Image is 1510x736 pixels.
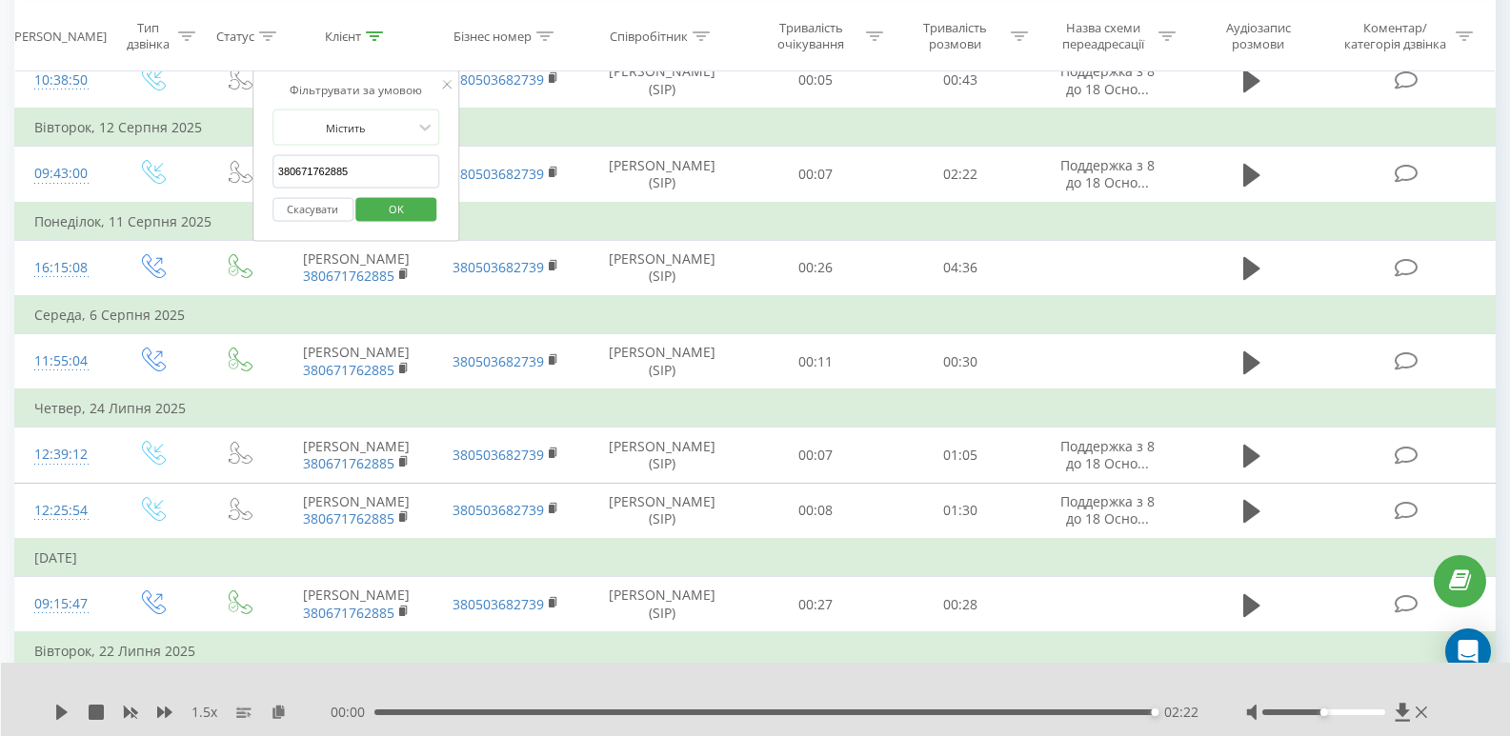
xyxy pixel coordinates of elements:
[34,62,89,99] div: 10:38:50
[34,343,89,380] div: 11:55:04
[15,389,1496,428] td: Четвер, 24 Липня 2025
[356,197,437,221] button: OK
[743,334,888,390] td: 00:11
[34,586,89,623] div: 09:15:47
[216,28,254,44] div: Статус
[281,577,432,633] td: [PERSON_NAME]
[303,509,394,527] a: 380671762885
[370,193,423,223] span: OK
[1060,437,1155,472] span: Поддержка з 8 до 18 Осно...
[453,352,544,370] a: 380503682739
[303,604,394,622] a: 380671762885
[453,70,544,89] a: 380503682739
[272,197,353,221] button: Скасувати
[303,454,394,472] a: 380671762885
[581,147,743,203] td: [PERSON_NAME] (SIP)
[888,577,1033,633] td: 00:28
[905,20,1006,52] div: Тривалість розмови
[453,595,544,613] a: 380503682739
[34,249,89,287] div: 16:15:08
[34,492,89,529] div: 12:25:54
[303,267,394,285] a: 380671762885
[281,240,432,296] td: [PERSON_NAME]
[888,52,1033,109] td: 00:43
[453,165,544,183] a: 380503682739
[1164,703,1198,722] span: 02:22
[743,52,888,109] td: 00:05
[303,361,394,379] a: 380671762885
[124,20,172,52] div: Тип дзвінка
[581,577,743,633] td: [PERSON_NAME] (SIP)
[581,483,743,539] td: [PERSON_NAME] (SIP)
[1339,20,1451,52] div: Коментар/категорія дзвінка
[1060,492,1155,527] span: Поддержка з 8 до 18 Осно...
[453,446,544,464] a: 380503682739
[743,577,888,633] td: 00:27
[888,428,1033,483] td: 01:05
[1199,20,1317,52] div: Аудіозапис розмови
[15,109,1496,147] td: Вівторок, 12 Серпня 2025
[281,334,432,390] td: [PERSON_NAME]
[10,28,107,44] div: [PERSON_NAME]
[581,52,743,109] td: [PERSON_NAME] (SIP)
[272,155,440,189] input: Введіть значення
[1060,62,1155,97] span: Поддержка з 8 до 18 Осно...
[453,501,544,519] a: 380503682739
[581,334,743,390] td: [PERSON_NAME] (SIP)
[34,155,89,192] div: 09:43:00
[191,703,217,722] span: 1.5 x
[331,703,374,722] span: 00:00
[743,240,888,296] td: 00:26
[15,296,1496,334] td: Середа, 6 Серпня 2025
[453,258,544,276] a: 380503682739
[743,147,888,203] td: 00:07
[610,28,688,44] div: Співробітник
[15,203,1496,241] td: Понеділок, 11 Серпня 2025
[760,20,861,52] div: Тривалість очікування
[1445,628,1491,674] div: Open Intercom Messenger
[281,428,432,483] td: [PERSON_NAME]
[272,81,440,100] div: Фільтрувати за умовою
[888,240,1033,296] td: 04:36
[1319,708,1327,716] div: Accessibility label
[15,632,1496,670] td: Вівторок, 22 Липня 2025
[743,483,888,539] td: 00:08
[1151,708,1158,716] div: Accessibility label
[281,483,432,539] td: [PERSON_NAME]
[888,483,1033,539] td: 01:30
[325,28,361,44] div: Клієнт
[888,334,1033,390] td: 00:30
[743,428,888,483] td: 00:07
[453,28,532,44] div: Бізнес номер
[34,436,89,473] div: 12:39:12
[15,539,1496,577] td: [DATE]
[1060,156,1155,191] span: Поддержка з 8 до 18 Осно...
[1052,20,1154,52] div: Назва схеми переадресації
[581,428,743,483] td: [PERSON_NAME] (SIP)
[888,147,1033,203] td: 02:22
[581,240,743,296] td: [PERSON_NAME] (SIP)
